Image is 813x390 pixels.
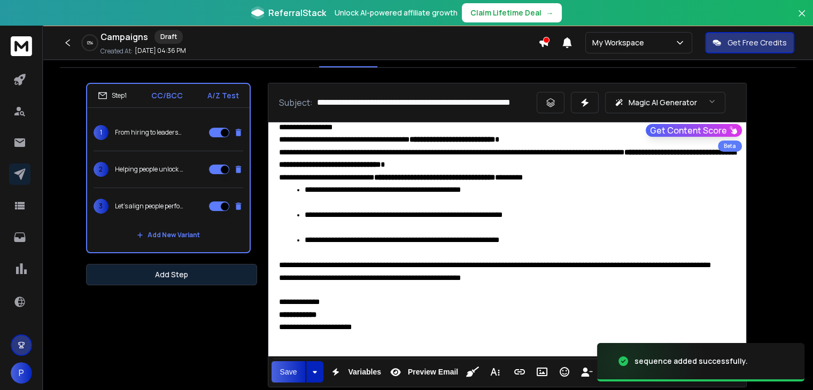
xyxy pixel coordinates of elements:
p: CC/BCC [151,90,183,101]
p: Get Free Credits [727,37,787,48]
p: 0 % [87,40,93,46]
button: Clean HTML [462,361,483,383]
p: Magic AI Generator [628,97,696,108]
button: Get Content Score [646,124,742,137]
div: Beta [718,141,742,152]
p: [DATE] 04:36 PM [135,46,186,55]
div: Draft [154,30,183,44]
p: Let’s align people performance with business outcomes [115,202,183,210]
div: sequence added successfully. [634,356,748,366]
p: Subject: [279,96,313,109]
span: 3 [94,199,109,214]
div: Step 1 [98,91,127,100]
button: Save [272,361,306,383]
button: Insert Link (Ctrl+K) [509,361,530,383]
p: Created At: [100,47,133,56]
span: ReferralStack [268,6,326,19]
p: Helping people unlock their potential - one leader at a time [115,165,183,174]
span: 2 [94,162,109,177]
button: Get Free Credits [705,32,794,53]
button: Insert Image (Ctrl+P) [532,361,552,383]
p: A/Z Test [207,90,239,101]
span: Preview Email [406,368,460,377]
p: Unlock AI-powered affiliate growth [335,7,458,18]
p: From hiring to leadership - a complete people-growth partner [115,128,183,137]
span: 1 [94,125,109,140]
button: Variables [326,361,383,383]
button: Claim Lifetime Deal→ [462,3,562,22]
button: Magic AI Generator [605,92,725,113]
p: My Workspace [592,37,648,48]
span: → [546,7,553,18]
button: More Text [485,361,505,383]
button: Add Step [86,264,257,285]
button: P [11,362,32,384]
button: Preview Email [385,361,460,383]
h1: Campaigns [100,30,148,43]
button: Close banner [795,6,809,32]
button: Emoticons [554,361,575,383]
span: Variables [346,368,383,377]
button: Insert Unsubscribe Link [577,361,597,383]
li: Step1CC/BCCA/Z Test1From hiring to leadership - a complete people-growth partner2Helping people u... [86,83,251,253]
button: Add New Variant [128,224,208,246]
